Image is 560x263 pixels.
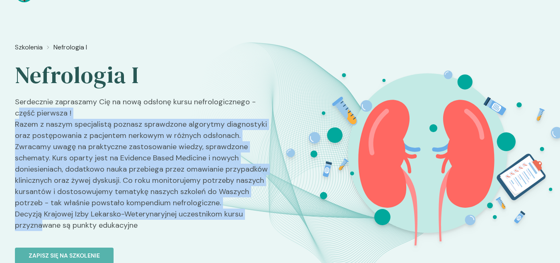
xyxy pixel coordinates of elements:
h2: Nefrologia I [15,61,274,90]
a: Nefrologia I [53,42,87,52]
a: Szkolenia [15,42,43,52]
p: Serdecznie zapraszamy Cię na nową odsłonę kursu nefrologicznego - część pierwsza ! Razem z naszym... [15,96,274,238]
p: Zapisz się na szkolenie [29,251,100,260]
